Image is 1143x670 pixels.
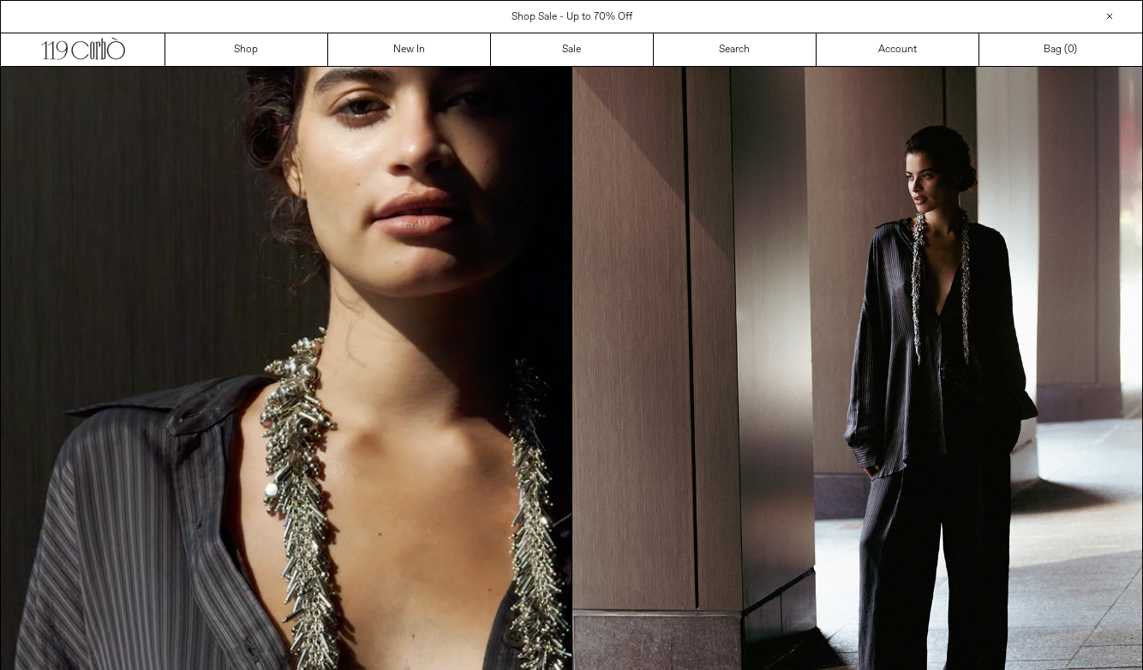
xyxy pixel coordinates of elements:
span: 0 [1068,43,1074,57]
a: Shop Sale - Up to 70% Off [512,10,632,24]
a: Account [817,33,979,66]
a: Shop [165,33,328,66]
a: Bag () [979,33,1142,66]
a: New In [328,33,491,66]
span: ) [1068,42,1077,57]
a: Sale [491,33,654,66]
a: Search [654,33,817,66]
